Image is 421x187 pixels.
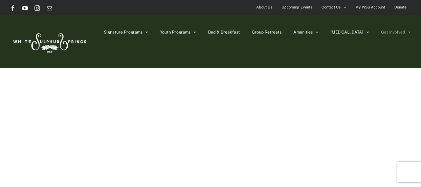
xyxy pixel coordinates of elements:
[208,15,240,49] a: Bed & Breakfast
[252,15,282,49] a: Group Retreats
[47,5,52,11] a: Email
[104,30,142,34] span: Signature Programs
[381,15,411,49] a: Get Involved
[160,30,191,34] span: Youth Programs
[35,5,40,11] a: Instagram
[394,2,406,12] span: Donate
[160,15,196,49] a: Youth Programs
[208,30,240,34] span: Bed & Breakfast
[293,15,318,49] a: Amenities
[10,26,88,58] img: White Sulphur Springs Logo
[104,15,148,49] a: Signature Programs
[293,30,313,34] span: Amenities
[322,2,341,12] span: Contact Us
[355,2,385,12] span: My WSS Account
[330,30,363,34] span: [MEDICAL_DATA]
[252,30,282,34] span: Group Retreats
[256,2,272,12] span: About Us
[282,2,312,12] span: Upcoming Events
[10,5,16,11] a: Facebook
[22,5,28,11] a: YouTube
[381,30,405,34] span: Get Involved
[330,15,369,49] a: [MEDICAL_DATA]
[104,15,411,49] nav: Main Menu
